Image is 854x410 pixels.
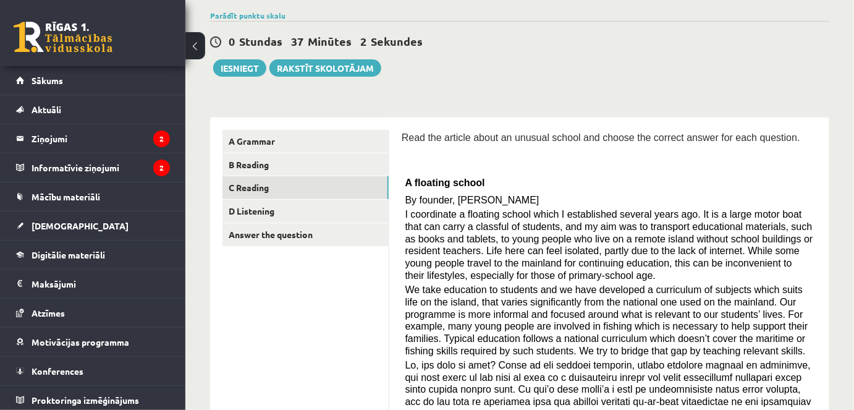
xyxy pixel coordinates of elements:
span: A floating school [405,177,485,188]
i: 2 [153,130,170,147]
a: Motivācijas programma [16,328,170,356]
a: Sākums [16,66,170,95]
span: Atzīmes [32,307,65,318]
span: Mācību materiāli [32,191,100,202]
a: Rakstīt skolotājam [269,59,381,77]
a: Aktuāli [16,95,170,124]
span: Read the article about an unusual school and choose the correct answer for each question. [402,132,800,143]
span: Digitālie materiāli [32,249,105,260]
legend: Informatīvie ziņojumi [32,153,170,182]
legend: Maksājumi [32,270,170,298]
span: I coordinate a floating school which I established several years ago. It is a large motor boat th... [405,209,813,280]
a: Digitālie materiāli [16,241,170,269]
a: C Reading [222,176,389,199]
a: A Grammar [222,130,389,153]
a: Atzīmes [16,299,170,327]
a: Answer the question [222,223,389,246]
a: Maksājumi [16,270,170,298]
span: 2 [360,34,366,48]
span: Motivācijas programma [32,336,129,348]
legend: Ziņojumi [32,124,170,153]
a: [DEMOGRAPHIC_DATA] [16,211,170,240]
a: Ziņojumi2 [16,124,170,153]
span: Konferences [32,365,83,377]
button: Iesniegt [213,59,266,77]
span: Sekundes [371,34,423,48]
a: B Reading [222,153,389,176]
a: Rīgas 1. Tālmācības vidusskola [14,22,112,53]
span: [DEMOGRAPHIC_DATA] [32,220,129,231]
span: We take education to students and we have developed a curriculum of subjects which suits life on ... [405,284,808,356]
a: Konferences [16,357,170,385]
span: By founder, [PERSON_NAME] [405,195,539,205]
a: Parādīt punktu skalu [210,11,285,20]
span: 37 [291,34,303,48]
span: Minūtes [308,34,352,48]
span: Stundas [239,34,282,48]
span: Sākums [32,75,63,86]
span: 0 [229,34,235,48]
span: Proktoringa izmēģinājums [32,395,139,406]
a: Informatīvie ziņojumi2 [16,153,170,182]
i: 2 [153,160,170,176]
a: D Listening [222,200,389,223]
span: Aktuāli [32,104,61,115]
a: Mācību materiāli [16,182,170,211]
